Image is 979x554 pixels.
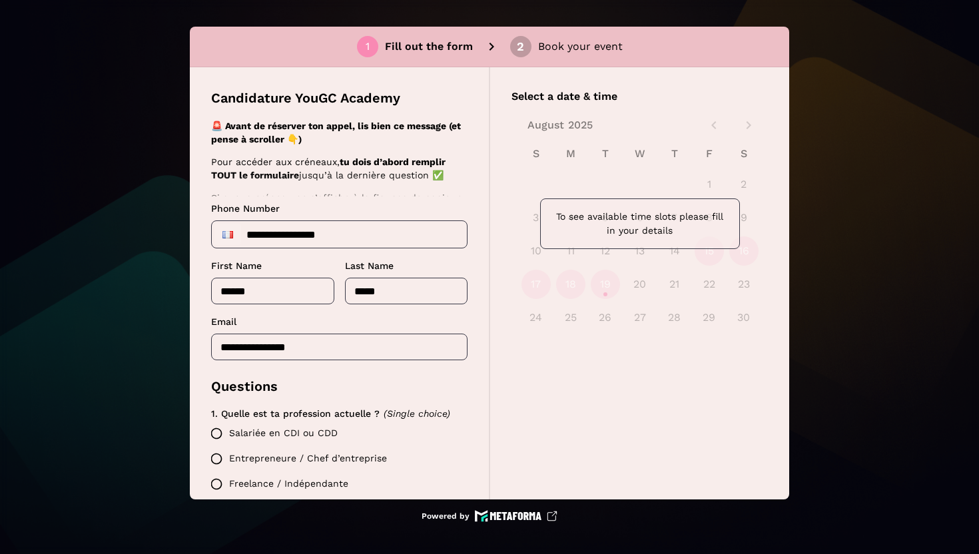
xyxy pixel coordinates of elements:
[211,191,464,218] p: Si aucun créneau ne s’affiche à la fin, pas de panique :
[422,511,470,521] p: Powered by
[385,39,473,55] p: Fill out the form
[204,471,468,497] label: Freelance / Indépendante
[551,210,729,238] p: To see available time slots please fill in your details
[422,510,557,522] a: Powered by
[211,408,380,419] span: 1. Quelle est ta profession actuelle ?
[345,260,394,271] span: Last Name
[384,408,450,419] span: (Single choice)
[211,316,236,327] span: Email
[538,39,623,55] p: Book your event
[204,421,468,446] label: Salariée en CDI ou CDD
[366,41,370,53] div: 1
[211,376,468,396] p: Questions
[511,89,768,105] p: Select a date & time
[214,224,241,245] div: France: + 33
[211,203,280,214] span: Phone Number
[211,155,464,182] p: Pour accéder aux créneaux, jusqu’à la dernière question ✅
[204,497,468,522] label: Profession libérale
[211,89,400,107] p: Candidature YouGC Academy
[204,446,468,471] label: Entrepreneure / Chef d’entreprise
[211,260,262,271] span: First Name
[211,121,461,144] strong: 🚨 Avant de réserver ton appel, lis bien ce message (et pense à scroller 👇)
[517,41,524,53] div: 2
